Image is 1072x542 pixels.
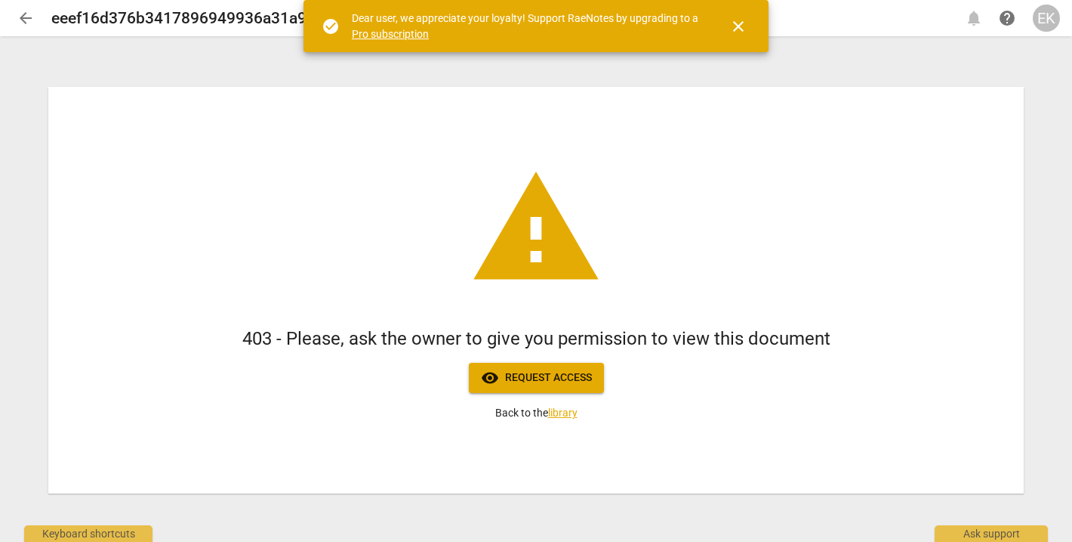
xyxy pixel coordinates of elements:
[352,11,702,42] div: Dear user, we appreciate your loyalty! Support RaeNotes by upgrading to a
[720,8,756,45] button: Close
[481,369,592,387] span: Request access
[998,9,1016,27] span: help
[352,28,429,40] a: Pro subscription
[481,369,499,387] span: visibility
[495,405,578,421] p: Back to the
[1033,5,1060,32] button: EK
[993,5,1021,32] a: Help
[548,407,578,419] a: library
[729,17,747,36] span: close
[51,9,334,28] h2: eeef16d376b3417896949936a31a932b
[24,525,152,542] div: Keyboard shortcuts
[468,160,604,296] span: warning
[935,525,1048,542] div: Ask support
[17,9,35,27] span: arrow_back
[242,327,830,352] h1: 403 - Please, ask the owner to give you permission to view this document
[322,17,340,36] span: check_circle
[469,363,604,393] button: Request access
